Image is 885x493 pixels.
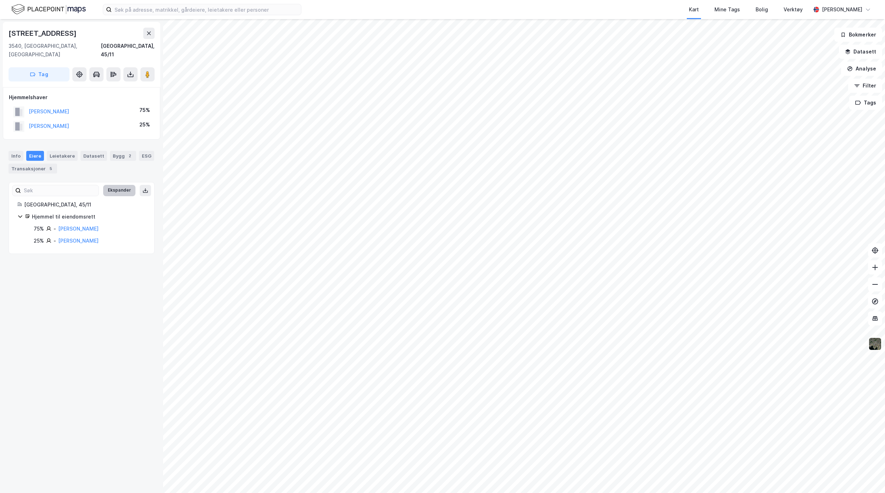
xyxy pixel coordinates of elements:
[103,185,135,196] button: Ekspander
[24,200,146,209] div: [GEOGRAPHIC_DATA], 45/11
[126,152,133,159] div: 2
[841,62,882,76] button: Analyse
[9,164,57,174] div: Transaksjoner
[32,212,146,221] div: Hjemmel til eiendomsrett
[112,4,301,15] input: Søk på adresse, matrikkel, gårdeiere, leietakere eller personer
[9,151,23,161] div: Info
[784,5,803,14] div: Verktøy
[9,67,69,81] button: Tag
[80,151,107,161] div: Datasett
[26,151,44,161] div: Eiere
[714,5,740,14] div: Mine Tags
[11,3,86,16] img: logo.f888ab2527a4732fd821a326f86c7f29.svg
[139,106,150,114] div: 75%
[139,151,154,161] div: ESG
[834,28,882,42] button: Bokmerker
[848,79,882,93] button: Filter
[54,225,56,233] div: -
[34,237,44,245] div: 25%
[689,5,699,14] div: Kart
[54,237,56,245] div: -
[47,151,78,161] div: Leietakere
[756,5,768,14] div: Bolig
[850,459,885,493] div: Kontrollprogram for chat
[849,96,882,110] button: Tags
[868,337,882,351] img: 9k=
[58,238,99,244] a: [PERSON_NAME]
[101,42,155,59] div: [GEOGRAPHIC_DATA], 45/11
[839,45,882,59] button: Datasett
[47,165,54,172] div: 5
[58,226,99,232] a: [PERSON_NAME]
[822,5,862,14] div: [PERSON_NAME]
[21,185,99,196] input: Søk
[9,93,154,102] div: Hjemmelshaver
[34,225,44,233] div: 75%
[850,459,885,493] iframe: Chat Widget
[139,120,150,129] div: 25%
[9,42,101,59] div: 3540, [GEOGRAPHIC_DATA], [GEOGRAPHIC_DATA]
[9,28,78,39] div: [STREET_ADDRESS]
[110,151,136,161] div: Bygg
